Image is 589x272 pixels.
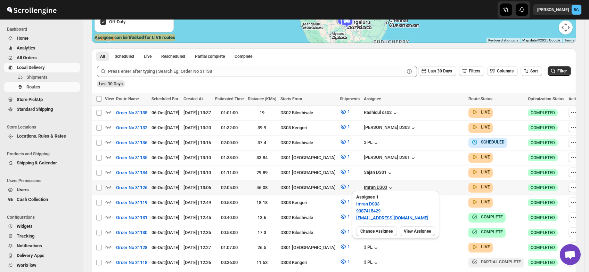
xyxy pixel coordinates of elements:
div: 02:00:00 [215,139,244,146]
button: Order No 31134 [112,167,152,178]
div: DS03 Kengeri [280,124,336,131]
span: Last 30 Days [428,69,452,73]
div: DS01 [GEOGRAPHIC_DATA] [280,169,336,176]
span: 06-Oct | [DATE] [152,155,179,160]
button: Analytics [4,43,80,53]
span: COMPLETED [531,170,555,176]
button: Sajan DS01 [364,170,393,177]
b: COMPLETE [481,230,503,234]
div: DS01 [GEOGRAPHIC_DATA] [280,184,336,191]
div: 3 PL [364,244,379,251]
span: Order No 31136 [116,139,147,146]
div: DS03 Kengeri [280,199,336,206]
a: [EMAIL_ADDRESS][DOMAIN_NAME] [356,215,428,220]
span: Brajesh Giri [572,5,581,15]
button: LIVE [471,109,490,116]
span: Tracking [17,233,34,239]
button: Cash Collection [4,195,80,204]
span: COMPLETED [531,200,555,205]
button: Users [4,185,80,195]
div: 37.4 [248,139,276,146]
span: Home [17,36,28,41]
span: Store PickUp [17,97,43,102]
div: [DATE] | 13:16 [183,139,211,146]
input: Press enter after typing | Search Eg. Order No 31138 [108,66,404,77]
span: Sort [530,69,538,73]
button: All Orders [4,53,80,63]
button: Rashidul ds02 [364,110,399,117]
span: Shipments [340,96,360,101]
button: 1 [336,121,354,132]
div: 01:01:00 [215,109,244,116]
b: LIVE [481,110,490,115]
button: WorkFlow [4,261,80,270]
span: 06-Oct | [DATE] [152,140,179,145]
span: Imran DS03 [356,201,379,208]
span: 06-Oct | [DATE] [152,230,179,235]
b: COMPLETE [481,215,503,219]
span: 06-Oct | [DATE] [152,245,179,250]
button: 1 [336,106,354,117]
button: Order No 31132 [112,122,152,133]
button: 1 [336,151,354,162]
button: User menu [533,4,582,15]
button: 1 [336,181,354,192]
span: Order No 31132 [116,124,147,131]
button: Last 30 Days [418,66,456,76]
text: BG [574,8,579,12]
span: Locations, Rules & Rates [17,133,66,139]
button: LIVE [471,199,490,205]
div: DS02 Bileshivale [280,109,336,116]
a: Open this area in Google Maps (opens a new window) [93,34,116,43]
span: Users [17,187,29,192]
div: [DATE] | 13:10 [183,154,211,161]
span: 1 [347,259,350,264]
span: 1 [347,214,350,219]
a: 9387415429 [356,208,381,213]
span: COMPLETED [531,215,555,220]
div: [DATE] | 12:45 [183,214,211,221]
button: Home [4,33,80,43]
span: COMPLETED [531,185,555,191]
button: Widgets [4,222,80,231]
span: Action [568,96,581,101]
span: Configurations [7,215,80,220]
button: LIVE [471,184,490,191]
span: Products and Shipping [7,151,80,157]
span: Scheduled For [152,96,178,101]
span: Cash Collection [17,197,48,202]
div: 02:05:00 [215,184,244,191]
button: SCHEDULED [471,139,505,146]
span: Order No 31135 [116,154,147,161]
div: 00:58:00 [215,229,244,236]
span: WorkFlow [17,263,36,268]
span: Map data ©2025 Google [522,38,560,42]
b: LIVE [481,185,490,189]
span: Delivery Apps [17,253,44,258]
button: Routes [4,82,80,92]
b: LIVE [481,170,490,174]
span: 06-Oct | [DATE] [152,200,179,205]
span: 1 [347,244,350,249]
div: 01:32:00 [215,124,244,131]
span: COMPLETED [531,140,555,146]
span: Routes [26,84,40,90]
div: 17.3 [248,229,276,236]
span: COMPLETED [531,230,555,235]
a: Terms (opens in new tab) [564,38,574,42]
span: Store Locations [7,124,80,130]
span: Notifications [17,243,42,248]
b: LIVE [481,200,490,204]
span: Order No 31126 [116,184,147,191]
span: 06-Oct | [DATE] [152,260,179,265]
div: 00:40:00 [215,214,244,221]
span: 1 [347,124,350,129]
span: Change Assignee [360,228,393,234]
span: COMPLETED [531,110,555,116]
span: Created At [183,96,203,101]
div: [DATE] | 12:49 [183,199,211,206]
span: Last 30 Days [99,81,123,86]
div: 26.5 [248,244,276,251]
span: Starts From [280,96,302,101]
